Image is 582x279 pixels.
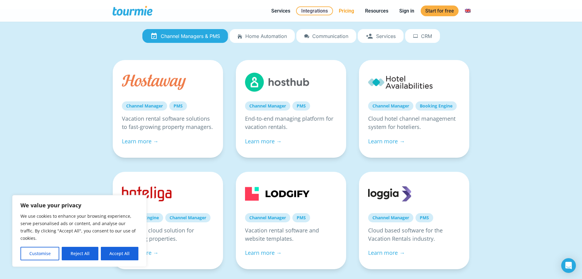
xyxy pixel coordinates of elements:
[368,115,460,131] p: Cloud hotel channel management system for hoteliers.
[122,101,167,111] a: Channel Manager
[296,6,333,15] a: Integrations
[361,7,393,15] a: Resources
[267,7,295,15] a: Services
[405,29,440,43] a: CRM
[245,101,290,111] a: Channel Manager
[229,29,295,43] a: Home automation
[368,249,405,256] a: Learn more →
[292,101,310,111] a: PMS
[334,7,359,15] a: Pricing
[62,247,98,260] button: Reject All
[245,115,337,131] p: End-to-end managing platform for vacation rentals.
[561,258,576,273] div: Open Intercom Messenger
[20,202,138,209] p: We value your privacy
[245,226,337,243] p: Vacation rental software and website templates.
[358,29,404,43] a: Services
[421,33,432,39] span: CRM
[122,138,159,145] a: Learn more →
[376,33,396,39] span: Services
[122,115,214,131] p: Vacation rental software solutions to fast-growing property managers.
[296,29,356,43] a: Communication
[292,213,310,222] a: PMS
[20,247,59,260] button: Customise
[415,213,433,222] a: PMS
[169,101,187,111] a: PMS
[161,33,220,39] span: Channel Managers & PMS
[101,247,138,260] button: Accept All
[245,249,282,256] a: Learn more →
[415,101,457,111] a: Booking Engine
[20,213,138,242] p: We use cookies to enhance your browsing experience, serve personalised ads or content, and analys...
[421,6,459,16] a: Start for free
[245,138,282,145] a: Learn more →
[368,226,460,243] p: Cloud based software for the Vacation Rentals industry.
[245,213,290,222] a: Channel Manager
[142,29,228,43] a: Channel Managers & PMS
[368,138,405,145] a: Learn more →
[312,33,348,39] span: Communication
[368,213,413,222] a: Channel Manager
[165,213,210,222] a: Channel Manager
[395,7,419,15] a: Sign in
[122,226,214,243] p: All-in-one cloud solution for managing properties.
[368,101,413,111] a: Channel Manager
[245,33,287,39] span: Home automation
